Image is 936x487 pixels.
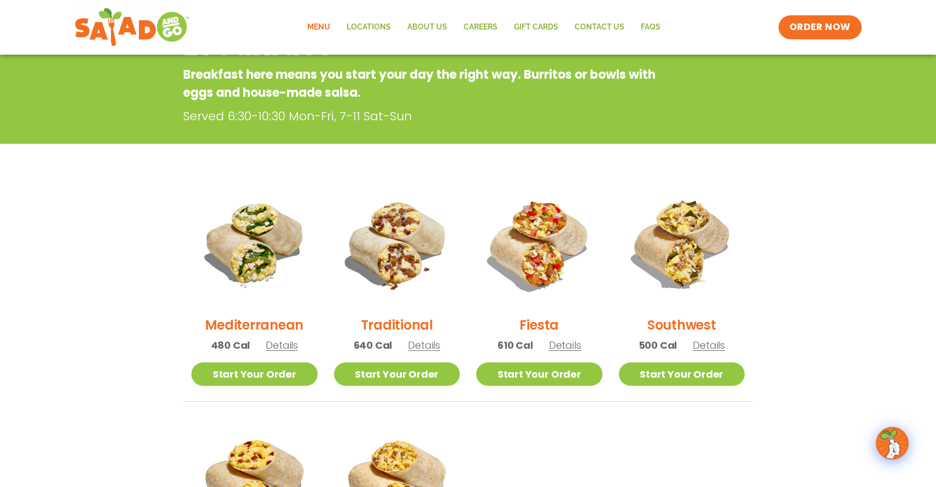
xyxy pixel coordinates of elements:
a: Start Your Order [191,362,318,386]
span: Details [693,338,725,352]
img: wpChatIcon [877,428,908,459]
a: ORDER NOW [779,15,862,39]
span: 480 Cal [211,338,250,353]
img: Product photo for Traditional [334,181,460,307]
a: About Us [399,15,455,40]
h2: Traditional [361,315,433,335]
span: Details [549,338,581,352]
img: new-SAG-logo-768×292 [74,5,190,49]
a: Start Your Order [476,362,602,386]
img: Product photo for Mediterranean Breakfast Burrito [191,181,318,307]
a: FAQs [633,15,669,40]
a: GIFT CARDS [506,15,566,40]
a: Menu [299,15,338,40]
span: 500 Cal [639,338,677,353]
a: Careers [455,15,506,40]
h2: Southwest [647,315,716,335]
span: 640 Cal [354,338,393,353]
img: Product photo for Southwest [619,181,745,307]
h2: Fiesta [519,315,559,335]
nav: Menu [299,15,669,40]
h2: Mediterranean [205,315,303,335]
span: Details [266,338,298,352]
span: ORDER NOW [789,21,851,34]
span: Details [408,338,440,352]
a: Start Your Order [619,362,745,386]
img: Product photo for Fiesta [476,181,602,307]
p: Breakfast here means you start your day the right way. Burritos or bowls with eggs and house-made... [183,66,665,102]
p: Served 6:30-10:30 Mon-Fri, 7-11 Sat-Sun [183,107,670,125]
a: Locations [338,15,399,40]
span: 610 Cal [498,338,533,353]
a: Start Your Order [334,362,460,386]
a: Contact Us [566,15,633,40]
